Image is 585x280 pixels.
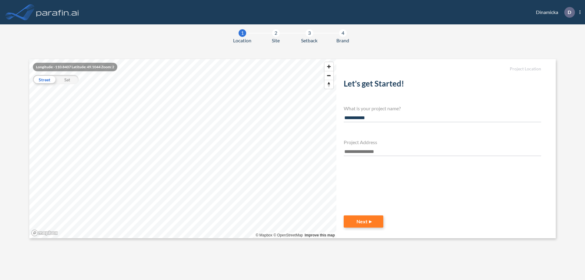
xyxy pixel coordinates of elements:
button: Zoom in [324,62,333,71]
canvas: Map [29,59,336,238]
div: Dinamicka [527,7,580,18]
div: Longitude: -110.8407 Latitude: 49.1044 Zoom: 2 [33,63,117,71]
img: logo [35,6,80,18]
h4: Project Address [344,139,541,145]
div: 2 [272,29,280,37]
a: Mapbox [256,233,272,237]
h4: What is your project name? [344,105,541,111]
span: Site [272,37,280,44]
div: Street [33,75,56,84]
div: Sat [56,75,79,84]
div: 1 [239,29,246,37]
button: Reset bearing to north [324,80,333,89]
a: Improve this map [305,233,335,237]
button: Zoom out [324,71,333,80]
a: Mapbox homepage [31,229,58,236]
div: 4 [339,29,347,37]
p: D [568,9,571,15]
button: Next [344,215,383,228]
div: 3 [306,29,313,37]
a: OpenStreetMap [273,233,303,237]
span: Setback [301,37,317,44]
span: Location [233,37,251,44]
h5: Project Location [344,66,541,72]
h2: Let's get Started! [344,79,541,91]
span: Brand [336,37,349,44]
